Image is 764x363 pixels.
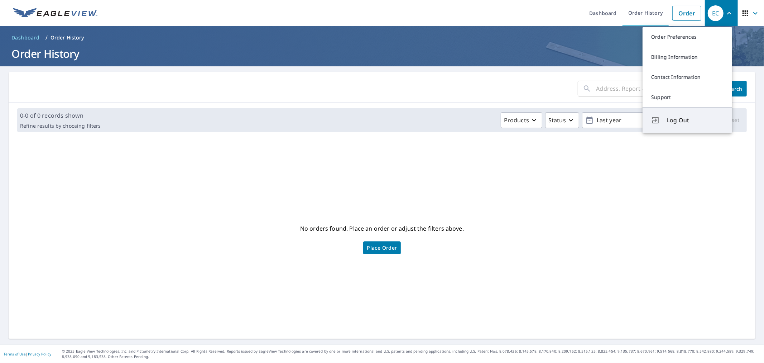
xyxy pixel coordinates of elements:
[4,352,51,356] p: |
[643,87,732,107] a: Support
[672,6,701,21] a: Order
[643,27,732,47] a: Order Preferences
[643,67,732,87] a: Contact Information
[11,34,40,41] span: Dashboard
[4,352,26,357] a: Terms of Use
[9,46,755,61] h1: Order History
[582,112,689,128] button: Last year
[643,107,732,133] button: Log Out
[45,33,48,42] li: /
[367,246,397,250] span: Place Order
[9,32,43,43] a: Dashboard
[548,116,566,124] p: Status
[545,112,579,128] button: Status
[667,116,724,124] span: Log Out
[643,47,732,67] a: Billing Information
[708,5,724,21] div: EC
[300,223,464,234] p: No orders found. Place an order or adjust the filters above.
[594,114,678,127] p: Last year
[596,79,715,99] input: Address, Report #, Claim ID, etc.
[51,34,84,41] p: Order History
[62,349,760,359] p: © 2025 Eagle View Technologies, Inc. and Pictometry International Corp. All Rights Reserved. Repo...
[727,85,741,92] span: Search
[28,352,51,357] a: Privacy Policy
[20,111,101,120] p: 0-0 of 0 records shown
[501,112,542,128] button: Products
[13,8,97,19] img: EV Logo
[721,81,747,96] button: Search
[504,116,529,124] p: Products
[363,241,400,254] a: Place Order
[9,32,755,43] nav: breadcrumb
[20,123,101,129] p: Refine results by choosing filters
